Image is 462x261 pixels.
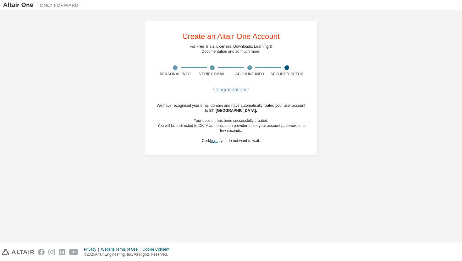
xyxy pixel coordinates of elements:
[48,249,55,255] img: instagram.svg
[210,139,217,143] a: here
[157,118,305,123] div: Your account has been successfully created.
[268,72,306,77] div: Security Setup
[157,88,305,92] div: Congratulations!
[101,247,142,252] div: Website Terms of Use
[38,249,45,255] img: facebook.svg
[3,2,82,8] img: Altair One
[231,72,268,77] div: Account Info
[84,252,173,257] p: © 2025 Altair Engineering, Inc. All Rights Reserved.
[2,249,34,255] img: altair_logo.svg
[59,249,65,255] img: linkedin.svg
[157,123,305,133] div: You will be redirected to OKTA authentication provider to set your account password in a few seco...
[157,103,305,143] div: We have recognised your email domain and have automatically routed your user account to Click if ...
[84,247,101,252] div: Privacy
[182,33,280,40] div: Create an Altair One Account
[142,247,173,252] div: Cookie Consent
[209,108,257,113] span: ST. [GEOGRAPHIC_DATA] .
[69,249,78,255] img: youtube.svg
[194,72,231,77] div: Verify Email
[190,44,272,54] div: For Free Trials, Licenses, Downloads, Learning & Documentation and so much more.
[157,72,194,77] div: Personal Info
